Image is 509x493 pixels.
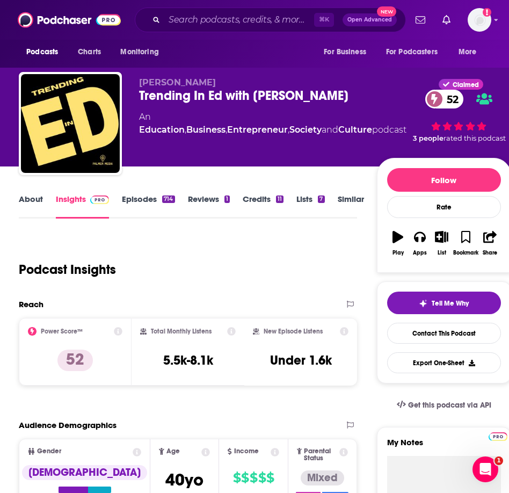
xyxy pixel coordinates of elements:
img: User Profile [468,8,491,32]
button: List [431,224,453,263]
img: Podchaser - Follow, Share and Rate Podcasts [18,10,121,30]
span: Monitoring [120,45,158,60]
span: $ [250,469,257,487]
span: Parental Status [304,448,337,462]
h3: 5.5k-8.1k [163,352,213,368]
span: For Podcasters [386,45,438,60]
span: 52 [436,90,464,108]
img: Podchaser Pro [90,195,109,204]
button: open menu [316,42,380,62]
p: 52 [57,350,93,371]
div: List [438,250,446,256]
a: Show notifications dropdown [438,11,455,29]
div: 714 [162,195,174,203]
img: Podchaser Pro [489,432,507,441]
button: Export One-Sheet [387,352,501,373]
span: $ [266,469,274,487]
button: tell me why sparkleTell Me Why [387,292,501,314]
span: [PERSON_NAME] [139,77,216,88]
h2: Reach [19,299,43,309]
img: tell me why sparkle [419,299,427,308]
span: Logged in as systemsteam [468,8,491,32]
a: Episodes714 [122,194,174,219]
a: Contact This Podcast [387,323,501,344]
button: open menu [113,42,172,62]
a: Entrepreneur [227,125,288,135]
a: Charts [71,42,107,62]
span: Gender [37,448,61,455]
label: My Notes [387,437,501,456]
a: 52 [425,90,464,108]
span: Podcasts [26,45,58,60]
button: Apps [409,224,431,263]
button: Follow [387,168,501,192]
iframe: Intercom live chat [472,456,498,482]
span: , [226,125,227,135]
span: , [185,125,186,135]
a: Business [186,125,226,135]
span: New [377,6,396,17]
span: and [322,125,338,135]
h2: Total Monthly Listens [151,328,212,335]
span: Open Advanced [347,17,392,23]
div: 7 [318,195,324,203]
a: Education [139,125,185,135]
div: Share [483,250,497,256]
span: Age [166,448,180,455]
a: About [19,194,43,219]
span: $ [258,469,266,487]
span: For Business [324,45,366,60]
span: , [288,125,289,135]
svg: Add a profile image [483,8,491,17]
img: Trending In Ed with Mike Palmer [21,74,120,173]
span: $ [233,469,241,487]
span: Charts [78,45,101,60]
button: Bookmark [453,224,479,263]
span: Claimed [453,82,479,88]
h1: Podcast Insights [19,262,116,278]
a: Show notifications dropdown [411,11,430,29]
button: open menu [451,42,490,62]
a: InsightsPodchaser Pro [56,194,109,219]
h2: Audience Demographics [19,420,117,430]
a: Get this podcast via API [388,392,500,418]
button: Show profile menu [468,8,491,32]
a: Lists7 [296,194,324,219]
span: 1 [495,456,503,465]
a: Culture [338,125,372,135]
span: rated this podcast [443,134,506,142]
a: Society [289,125,322,135]
a: Credits11 [243,194,283,219]
h2: New Episode Listens [264,328,323,335]
span: Tell Me Why [432,299,469,308]
input: Search podcasts, credits, & more... [164,11,314,28]
span: $ [241,469,249,487]
span: More [459,45,477,60]
button: open menu [379,42,453,62]
div: Mixed [301,470,344,485]
h3: Under 1.6k [270,352,332,368]
div: Rate [387,196,501,218]
div: 11 [276,195,283,203]
span: ⌘ K [314,13,334,27]
div: [DEMOGRAPHIC_DATA] [22,465,147,480]
div: An podcast [139,111,406,136]
button: Play [387,224,409,263]
div: Search podcasts, credits, & more... [135,8,406,32]
a: Pro website [489,431,507,441]
div: Apps [413,250,427,256]
button: Open AdvancedNew [343,13,397,26]
h2: Power Score™ [41,328,83,335]
span: 3 people [413,134,443,142]
span: Income [234,448,259,455]
div: Bookmark [453,250,478,256]
span: 40 yo [165,469,203,490]
a: Similar [338,194,364,219]
div: 1 [224,195,230,203]
button: Share [479,224,501,263]
a: Reviews1 [188,194,230,219]
button: open menu [19,42,72,62]
div: Play [392,250,404,256]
